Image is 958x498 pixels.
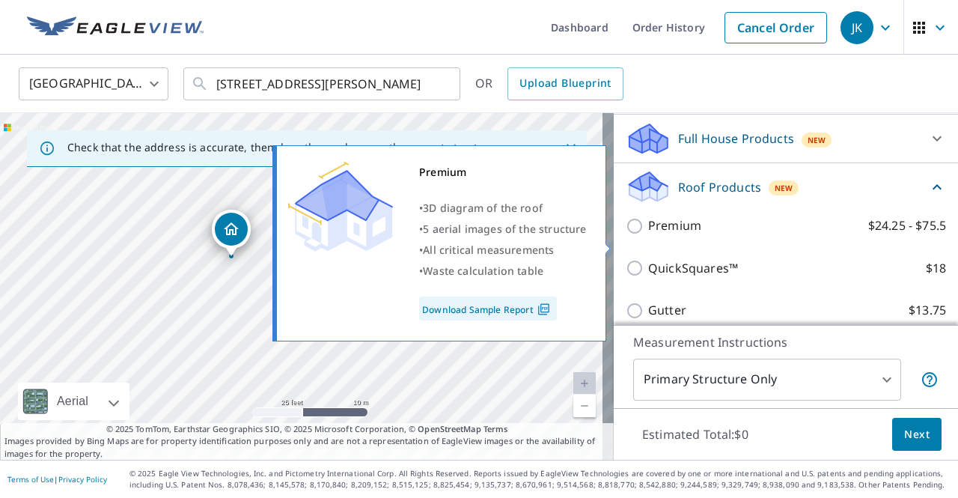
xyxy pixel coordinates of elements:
p: Estimated Total: $0 [630,418,760,451]
p: Gutter [648,301,686,320]
span: Waste calculation table [423,264,543,278]
img: Premium [288,162,393,252]
p: Check that the address is accurate, then drag the marker over the correct structure. [67,141,498,154]
input: Search by address or latitude-longitude [216,63,430,105]
div: Premium [419,162,587,183]
div: • [419,198,587,219]
button: Close [561,139,581,158]
p: $18 [926,259,946,278]
p: Premium [648,216,701,235]
a: Download Sample Report [419,297,557,321]
span: 3D diagram of the roof [423,201,543,215]
p: $13.75 [909,301,946,320]
p: Full House Products [678,130,794,148]
a: Terms [483,423,508,434]
a: OpenStreetMap [418,423,480,434]
span: Next [904,425,930,444]
span: New [808,134,826,146]
a: Current Level 20, Zoom Out [573,395,596,417]
div: [GEOGRAPHIC_DATA] [19,63,168,105]
img: EV Logo [27,16,204,39]
button: Next [892,418,942,452]
p: $24.25 - $75.5 [868,216,946,235]
div: • [419,240,587,261]
div: Aerial [18,383,129,420]
div: Roof ProductsNew [626,169,946,204]
div: Dropped pin, building 1, Residential property, 4301 N Centennial Dr Bloomington, IN 47404 [212,210,251,256]
p: © 2025 Eagle View Technologies, Inc. and Pictometry International Corp. All Rights Reserved. Repo... [129,468,951,491]
a: Upload Blueprint [507,67,623,100]
span: Your report will include only the primary structure on the property. For example, a detached gara... [921,371,939,389]
span: 5 aerial images of the structure [423,222,586,236]
div: Full House ProductsNew [626,121,946,157]
div: JK [840,11,873,44]
p: | [7,475,107,484]
p: QuickSquares™ [648,259,738,278]
div: • [419,261,587,282]
span: New [775,182,793,194]
a: Cancel Order [724,12,827,43]
p: Roof Products [678,178,761,196]
a: Privacy Policy [58,474,107,485]
span: All critical measurements [423,243,554,257]
a: Terms of Use [7,474,54,485]
a: Current Level 20, Zoom In Disabled [573,372,596,395]
div: Aerial [52,383,93,420]
div: • [419,219,587,240]
span: © 2025 TomTom, Earthstar Geographics SIO, © 2025 Microsoft Corporation, © [106,423,508,436]
div: Primary Structure Only [633,359,901,401]
span: Upload Blueprint [519,74,611,93]
div: OR [475,67,623,100]
p: Measurement Instructions [633,333,939,351]
img: Pdf Icon [534,303,554,316]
